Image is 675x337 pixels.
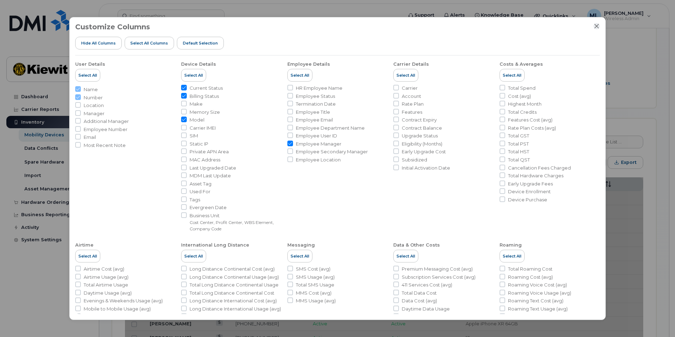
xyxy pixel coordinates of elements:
[508,306,568,312] span: Roaming Text Usage (avg)
[393,69,418,82] button: Select All
[190,141,208,147] span: Static IP
[84,274,129,280] span: Airtime Usage (avg)
[190,188,210,195] span: Used For
[183,40,218,46] span: Default Selection
[402,85,418,91] span: Carrier
[125,37,174,49] button: Select all Columns
[644,306,670,332] iframe: Messenger Launcher
[84,306,151,312] span: Mobile to Mobile Usage (avg)
[402,93,421,100] span: Account
[508,85,536,91] span: Total Spend
[190,148,229,155] span: Private APN Area
[402,266,473,272] span: Premium Messaging Cost (avg)
[296,156,341,163] span: Employee Location
[508,313,565,320] span: Roaming Data Cost (avg)
[190,125,216,131] span: Carrier IMEI
[190,204,227,211] span: Evergreen Date
[291,72,309,78] span: Select All
[508,101,542,107] span: Highest Month
[296,117,333,123] span: Employee Email
[181,61,216,67] div: Device Details
[402,313,450,320] span: Evenings Data Usage
[78,253,97,259] span: Select All
[190,297,277,304] span: Long Distance International Cost (avg)
[75,37,122,49] button: Hide All Columns
[75,242,94,248] div: Airtime
[190,85,223,91] span: Current Status
[402,101,424,107] span: Rate Plan
[81,40,116,46] span: Hide All Columns
[190,172,231,179] span: MDM Last Update
[84,118,129,125] span: Additional Manager
[190,109,220,116] span: Memory Size
[75,69,100,82] button: Select All
[402,109,422,116] span: Features
[84,126,127,133] span: Employee Number
[296,290,331,296] span: MMS Cost (avg)
[508,282,567,288] span: Roaming Voice Cost (avg)
[190,290,274,296] span: Total Long Distance Continental Cost
[184,72,203,78] span: Select All
[402,132,438,139] span: Upgrade Status
[402,290,437,296] span: Total Data Cost
[508,132,529,139] span: Total GST
[508,165,571,171] span: Cancellation Fees Charged
[296,297,336,304] span: MMS Usage (avg)
[503,72,521,78] span: Select All
[402,148,446,155] span: Early Upgrade Cost
[402,156,427,163] span: Subsidized
[84,110,104,117] span: Manager
[503,253,521,259] span: Select All
[396,253,415,259] span: Select All
[593,23,600,29] button: Close
[75,61,105,67] div: User Details
[508,181,553,187] span: Early Upgrade Fees
[177,37,224,49] button: Default Selection
[287,61,330,67] div: Employee Details
[190,306,281,312] span: Long Distance International Usage (avg)
[508,290,571,296] span: Roaming Voice Usage (avg)
[396,72,415,78] span: Select All
[508,266,552,272] span: Total Roaming Cost
[184,253,203,259] span: Select All
[508,117,552,123] span: Features Cost (avg)
[508,141,529,147] span: Total PST
[402,297,437,304] span: Data Cost (avg)
[190,266,275,272] span: Long Distance Continental Cost (avg)
[296,266,330,272] span: SMS Cost (avg)
[508,109,537,116] span: Total Credits
[508,297,563,304] span: Roaming Text Cost (avg)
[402,282,452,288] span: 411 Services Cost (avg)
[84,102,104,109] span: Location
[190,117,204,123] span: Model
[181,69,206,82] button: Select All
[75,23,150,31] h3: Customize Columns
[287,250,312,262] button: Select All
[190,212,281,219] span: Business Unit
[190,101,203,107] span: Make
[84,266,124,272] span: Airtime Cost (avg)
[130,40,168,46] span: Select all Columns
[190,156,220,163] span: MAC Address
[296,109,330,116] span: Employee Title
[287,69,312,82] button: Select All
[190,220,274,232] small: Cost Center, Profit Center, WBS Element, Company Code
[190,196,200,203] span: Tags
[296,148,368,155] span: Employee Secondary Manager
[84,290,132,296] span: Daytime Usage (avg)
[84,94,103,101] span: Number
[190,274,279,280] span: Long Distance Continental Usage (avg)
[84,86,98,93] span: Name
[291,253,309,259] span: Select All
[500,250,525,262] button: Select All
[181,242,249,248] div: International Long Distance
[508,188,551,195] span: Device Enrollment
[78,72,97,78] span: Select All
[508,156,530,163] span: Total QST
[402,117,437,123] span: Contract Expiry
[84,134,96,141] span: Email
[296,101,336,107] span: Termination Date
[508,125,556,131] span: Rate Plan Costs (avg)
[190,93,219,100] span: Billing Status
[296,93,335,100] span: Employee Status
